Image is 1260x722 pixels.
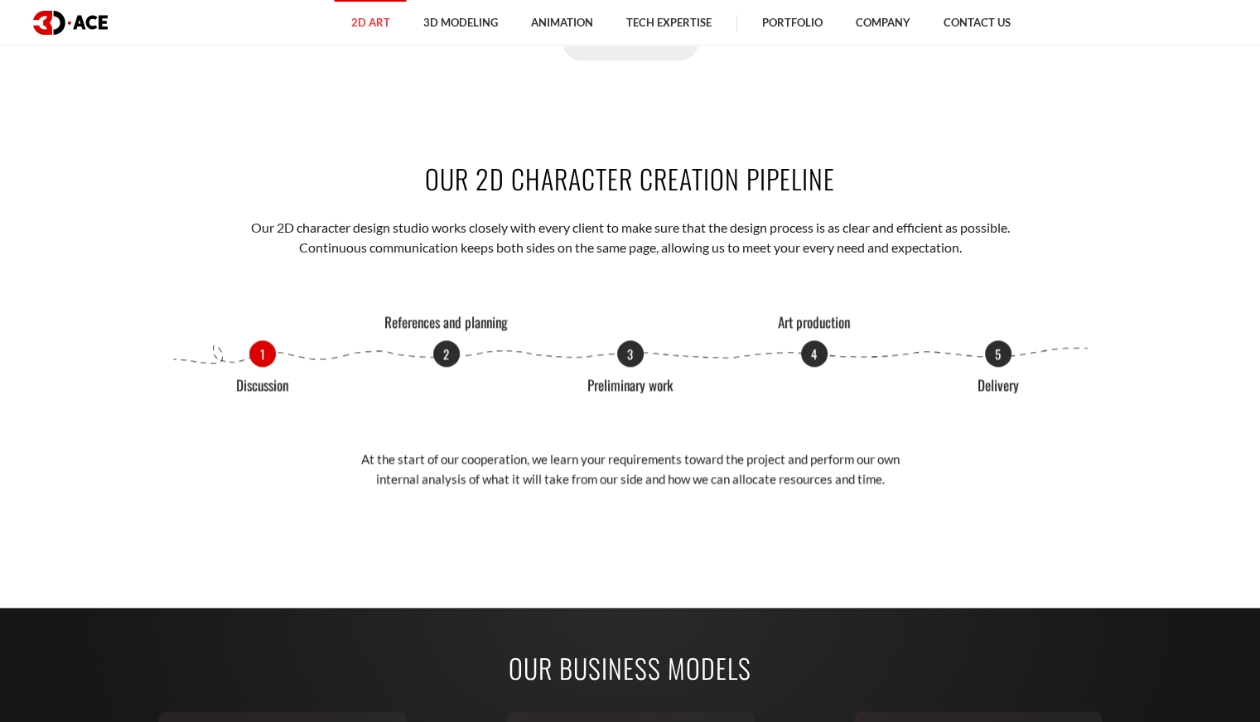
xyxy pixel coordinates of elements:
[171,160,1090,197] h2: Our 2D character creation pipeline
[340,450,920,489] p: At the start of our cooperation, we learn your requirements toward the project and perform our ow...
[936,378,1060,393] p: Delivery
[752,315,876,330] p: Art production
[801,340,828,367] p: 4
[171,649,1090,686] h2: Our Business Models
[433,340,460,367] p: 2
[985,340,1011,367] p: 5
[568,378,693,393] p: Preliminary work
[617,340,644,367] div: Go to slide 3
[433,340,460,367] div: Go to slide 2
[985,340,1011,367] div: Go to slide 5
[33,11,108,35] img: logo dark
[384,315,509,330] p: References and planning
[222,218,1038,258] p: Our 2D character design studio works closely with every client to make sure that the design proce...
[801,340,828,367] div: Go to slide 4
[617,340,644,367] p: 3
